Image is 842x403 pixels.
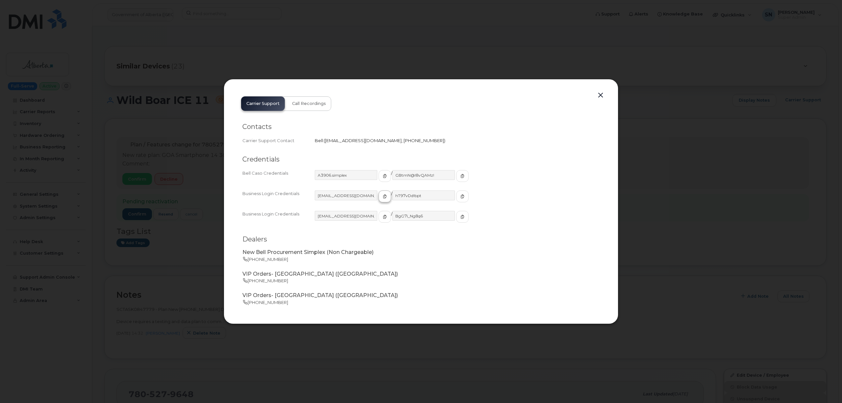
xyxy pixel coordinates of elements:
[456,211,469,223] button: copy to clipboard
[292,101,326,106] span: Call Recordings
[404,138,444,143] span: [PHONE_NUMBER]
[315,170,600,188] div: /
[242,123,600,131] h2: Contacts
[456,190,469,202] button: copy to clipboard
[242,292,600,299] p: VIP Orders- [GEOGRAPHIC_DATA] ([GEOGRAPHIC_DATA])
[325,138,404,143] span: [EMAIL_ADDRESS][DOMAIN_NAME]
[242,270,600,278] p: VIP Orders- [GEOGRAPHIC_DATA] ([GEOGRAPHIC_DATA])
[315,138,323,143] span: Bell
[242,190,315,208] div: Business Login Credentials
[242,155,600,164] h2: Credentials
[456,170,469,182] button: copy to clipboard
[315,211,600,229] div: /
[379,170,391,182] button: copy to clipboard
[242,170,315,188] div: Bell Caso Credentials
[242,299,600,306] p: [PHONE_NUMBER]
[315,190,600,208] div: /
[242,249,600,256] p: New Bell Procurement Simplex (Non Chargeable)
[379,211,391,223] button: copy to clipboard
[242,278,600,284] p: [PHONE_NUMBER]
[242,211,315,229] div: Business Login Credentials
[242,138,315,144] div: Carrier Support Contact
[242,256,600,263] p: [PHONE_NUMBER]
[379,190,391,202] button: copy to clipboard
[242,235,600,243] h2: Dealers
